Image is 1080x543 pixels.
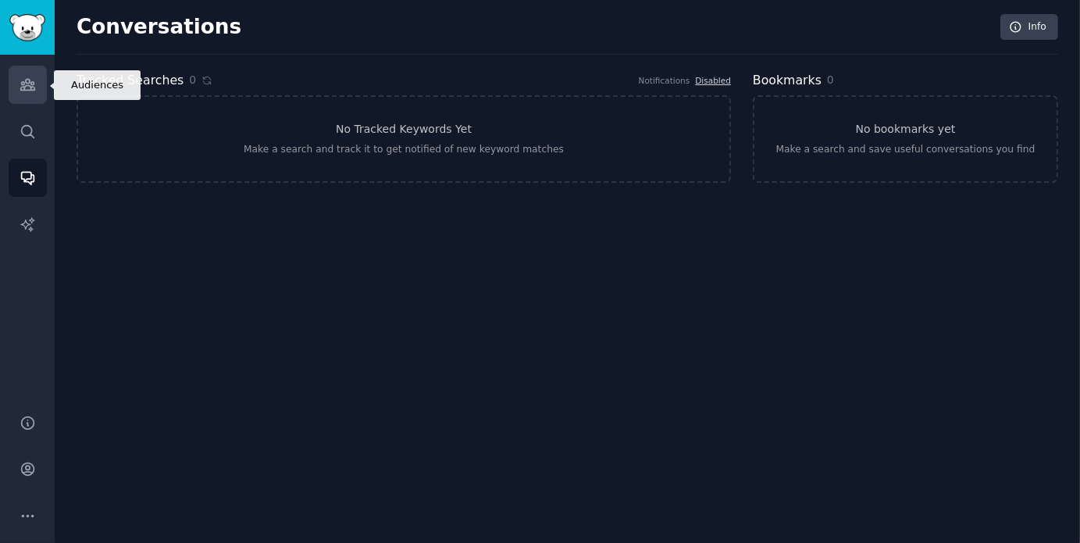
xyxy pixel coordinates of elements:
h2: Tracked Searches [77,71,184,91]
h3: No bookmarks yet [856,121,956,138]
img: GummySearch logo [9,14,45,41]
a: Info [1000,14,1058,41]
h2: Conversations [77,15,241,40]
div: Make a search and save useful conversations you find [776,143,1035,157]
div: Notifications [639,75,690,86]
span: 0 [189,72,196,88]
h3: No Tracked Keywords Yet [336,121,472,138]
div: Make a search and track it to get notified of new keyword matches [244,143,564,157]
a: No bookmarks yetMake a search and save useful conversations you find [753,95,1058,183]
a: No Tracked Keywords YetMake a search and track it to get notified of new keyword matches [77,95,731,183]
span: 0 [827,73,834,86]
a: Disabled [695,76,731,85]
h2: Bookmarks [753,71,822,91]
